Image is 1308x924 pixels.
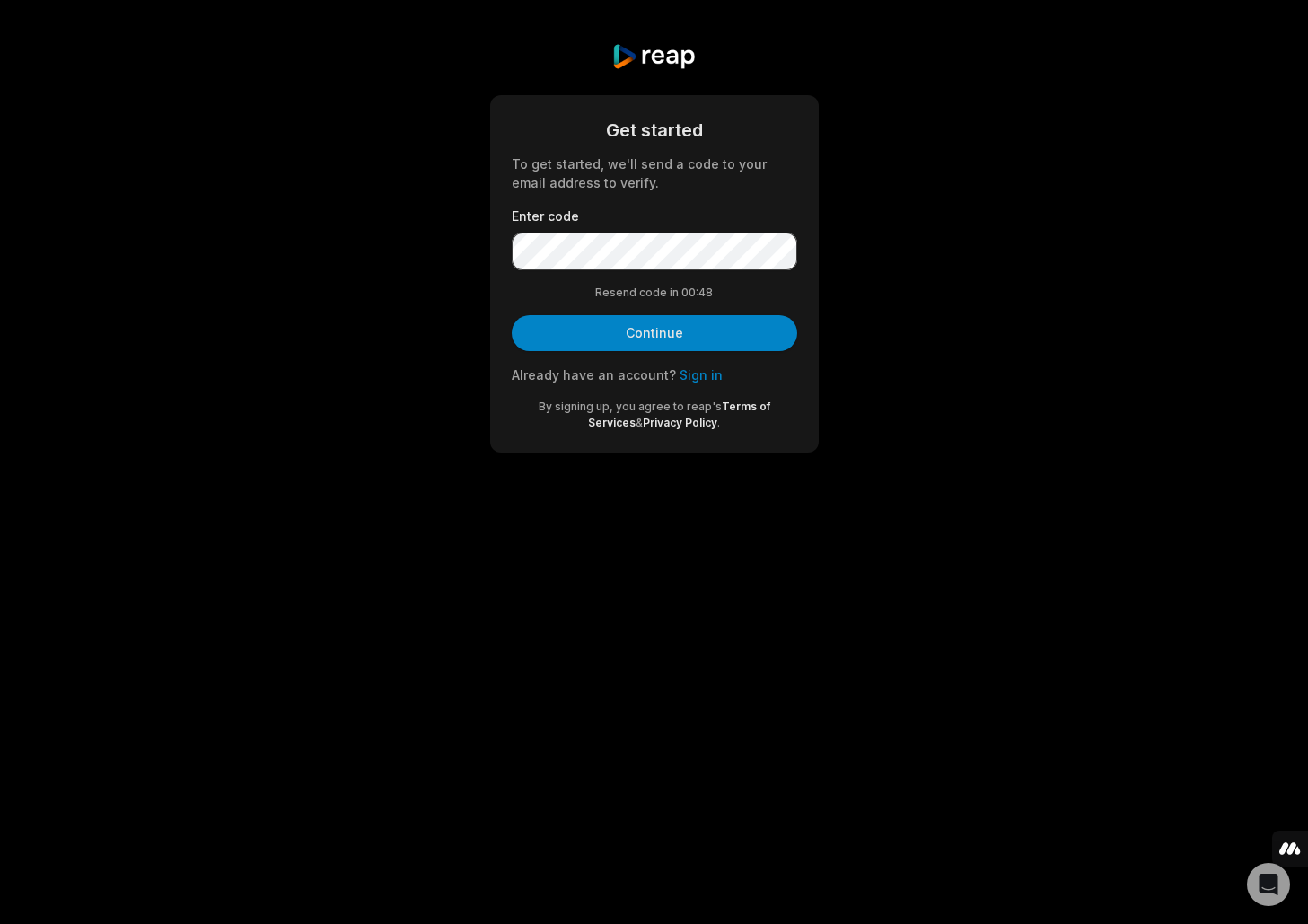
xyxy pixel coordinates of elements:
[717,416,720,429] span: .
[611,43,697,70] img: reap
[512,117,797,144] div: Get started
[512,207,797,225] label: Enter code
[512,367,676,383] span: Already have an account?
[512,154,797,192] div: To get started, we'll send a code to your email address to verify.
[698,285,713,301] span: 48
[1247,863,1290,906] div: Open Intercom Messenger
[680,367,723,383] a: Sign in
[539,400,722,413] span: By signing up, you agree to reap's
[588,400,770,429] a: Terms of Services
[512,315,797,351] button: Continue
[643,416,717,429] a: Privacy Policy
[636,416,643,429] span: &
[512,285,797,301] div: Resend code in 00:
